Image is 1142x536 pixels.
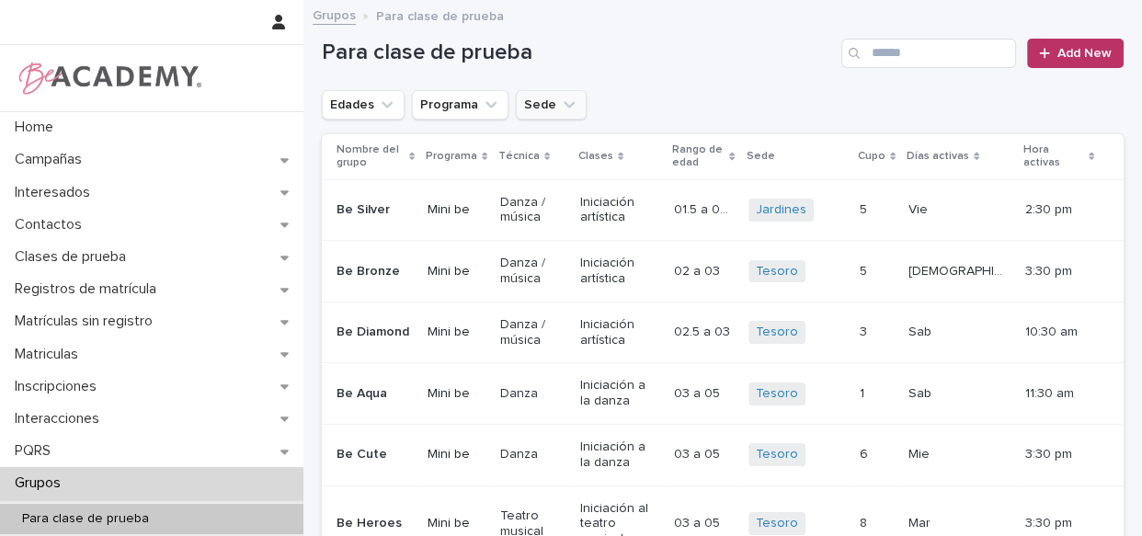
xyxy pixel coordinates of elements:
[337,140,405,174] p: Nombre del grupo
[841,39,1016,68] input: Search
[673,443,723,462] p: 03 a 05
[1025,325,1094,340] p: 10:30 am
[756,516,798,531] a: Tesoro
[337,264,413,279] p: Be Bronze
[1025,264,1094,279] p: 3:30 pm
[7,216,97,234] p: Contactos
[428,516,485,531] p: Mini be
[1025,386,1094,402] p: 11:30 am
[337,386,413,402] p: Be Aqua
[428,202,485,218] p: Mini be
[908,260,1014,279] p: [DEMOGRAPHIC_DATA]
[412,90,508,120] button: Programa
[428,386,485,402] p: Mini be
[428,325,485,340] p: Mini be
[860,382,868,402] p: 1
[756,202,806,218] a: Jardines
[516,90,587,120] button: Sede
[7,248,141,266] p: Clases de prueba
[580,439,658,471] p: Iniciación a la danza
[860,321,871,340] p: 3
[908,321,935,340] p: Sab
[7,378,111,395] p: Inscripciones
[908,199,931,218] p: Vie
[7,151,97,168] p: Campañas
[337,325,413,340] p: Be Diamond
[747,146,775,166] p: Sede
[322,424,1124,485] tr: Be CuteMini beDanzaIniciación a la danza03 a 0503 a 05 Tesoro 66 MieMie 3:30 pm
[7,184,105,201] p: Interesados
[500,195,565,226] p: Danza / música
[7,442,65,460] p: PQRS
[322,40,834,66] h1: Para clase de prueba
[860,260,871,279] p: 5
[673,382,723,402] p: 03 a 05
[428,264,485,279] p: Mini be
[1023,140,1084,174] p: Hora activas
[500,447,565,462] p: Danza
[1057,47,1112,60] span: Add New
[673,260,723,279] p: 02 a 03
[7,280,171,298] p: Registros de matrícula
[7,313,167,330] p: Matrículas sin registro
[1025,516,1094,531] p: 3:30 pm
[500,386,565,402] p: Danza
[322,179,1124,241] tr: Be SilverMini beDanza / músicaIniciación artística01.5 a 02.501.5 a 02.5 Jardines 55 VieVie 2:30 pm
[428,447,485,462] p: Mini be
[580,256,658,287] p: Iniciación artística
[322,363,1124,425] tr: Be AquaMini beDanzaIniciación a la danza03 a 0503 a 05 Tesoro 11 SabSab 11:30 am
[673,199,737,218] p: 01.5 a 02.5
[322,302,1124,363] tr: Be DiamondMini beDanza / músicaIniciación artística02.5 a 0302.5 a 03 Tesoro 33 SabSab 10:30 am
[580,378,658,409] p: Iniciación a la danza
[426,146,477,166] p: Programa
[756,264,798,279] a: Tesoro
[673,321,733,340] p: 02.5 a 03
[7,410,114,428] p: Interacciones
[908,443,933,462] p: Mie
[908,382,935,402] p: Sab
[337,516,413,531] p: Be Heroes
[907,146,969,166] p: Días activas
[908,512,934,531] p: Mar
[313,4,356,25] a: Grupos
[500,256,565,287] p: Danza / música
[15,60,203,97] img: WPrjXfSUmiLcdUfaYY4Q
[1025,447,1094,462] p: 3:30 pm
[1025,202,1094,218] p: 2:30 pm
[756,386,798,402] a: Tesoro
[858,146,885,166] p: Cupo
[860,443,872,462] p: 6
[7,474,75,492] p: Grupos
[7,119,68,136] p: Home
[671,140,725,174] p: Rango de edad
[580,195,658,226] p: Iniciación artística
[1027,39,1124,68] a: Add New
[498,146,540,166] p: Técnica
[860,512,871,531] p: 8
[756,325,798,340] a: Tesoro
[337,202,413,218] p: Be Silver
[500,317,565,348] p: Danza / música
[7,511,164,527] p: Para clase de prueba
[756,447,798,462] a: Tesoro
[673,512,723,531] p: 03 a 05
[580,317,658,348] p: Iniciación artística
[578,146,613,166] p: Clases
[7,346,93,363] p: Matriculas
[322,90,405,120] button: Edades
[376,5,504,25] p: Para clase de prueba
[322,241,1124,302] tr: Be BronzeMini beDanza / músicaIniciación artística02 a 0302 a 03 Tesoro 55 [DEMOGRAPHIC_DATA][DEM...
[337,447,413,462] p: Be Cute
[860,199,871,218] p: 5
